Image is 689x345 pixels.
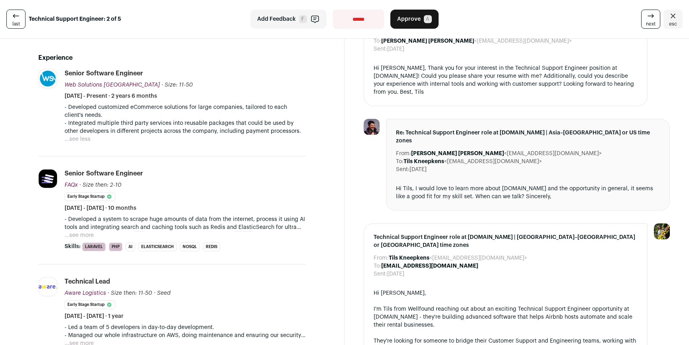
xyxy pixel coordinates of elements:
[65,300,115,309] li: Early Stage Startup
[411,150,602,158] dd: <[EMAIL_ADDRESS][DOMAIN_NAME]>
[669,21,677,27] span: esc
[39,170,57,188] img: 5f172a343dd75df19c0e7b0d0aa0d63cdc2fda45a593e44845968fc930fa39cf.jpg
[82,242,106,251] li: Laravel
[381,38,474,44] b: [PERSON_NAME] [PERSON_NAME]
[65,103,306,119] p: - Developed customized eCommerce solutions for large companies, tailored to each client's needs.
[409,166,427,173] dd: [DATE]
[180,242,200,251] li: NoSQL
[161,82,193,88] span: · Size: 11-50
[65,290,106,296] span: Aware Logistics
[374,254,389,262] dt: From:
[65,135,91,143] button: ...see less
[6,10,26,29] a: last
[374,262,381,270] dt: To:
[663,10,683,29] a: Close
[65,231,94,239] button: ...see more
[389,254,527,262] dd: <[EMAIL_ADDRESS][DOMAIN_NAME]>
[404,158,542,166] dd: <[EMAIL_ADDRESS][DOMAIN_NAME]>
[65,192,115,201] li: Early Stage Startup
[381,37,572,45] dd: <[EMAIL_ADDRESS][DOMAIN_NAME]>
[157,290,171,296] span: Seed
[65,331,306,339] p: - Managed our whole infrastructure on AWS, doing maintenance and ensuring our security was tight.
[39,284,57,290] img: 69a1c3859982ed2f651c325f2703d9331b1697ef07eb5d9b2ecbfcf0bc1c1e1b.png
[396,185,660,201] div: Hi Tils, I would love to learn more about [DOMAIN_NAME] and the opportunity in general, it seems ...
[374,37,381,45] dt: To:
[29,15,121,23] strong: Technical Support Engineer: 2 of 5
[387,270,404,278] dd: [DATE]
[374,270,387,278] dt: Sent:
[404,159,444,164] b: Tils Kneepkens
[646,21,656,27] span: next
[250,10,327,29] button: Add Feedback F
[134,231,144,240] mark: PHP
[65,323,306,331] p: - Led a team of 5 developers in day-to-day development.
[396,158,404,166] dt: To:
[397,15,421,23] span: Approve
[396,150,411,158] dt: From:
[396,166,409,173] dt: Sent:
[65,82,160,88] span: Web Solutions [GEOGRAPHIC_DATA]
[65,277,110,286] div: Technical Lead
[424,15,432,23] span: A
[39,69,57,88] img: 15b367640b73268cfaa82fb7a6e9fc4a91a176572177e2ec3f484156e506f842
[374,45,387,53] dt: Sent:
[411,151,504,156] b: [PERSON_NAME] [PERSON_NAME]
[65,69,143,78] div: Senior Software Engineer
[38,53,306,63] h2: Experience
[65,119,306,135] p: - Integrated multiple third party services into reusable packages that could be used by other dev...
[396,129,660,145] span: Re: Technical Support Engineer role at [DOMAIN_NAME] | Asia–[GEOGRAPHIC_DATA] or US time zones
[654,223,670,239] img: 6689865-medium_jpg
[65,312,124,320] span: [DATE] - [DATE] · 1 year
[65,242,81,250] span: Skills:
[374,289,638,297] div: Hi [PERSON_NAME],
[109,242,122,251] li: PHP
[389,255,429,261] b: Tils Kneepkens
[154,289,156,297] span: ·
[138,242,177,251] li: Elasticsearch
[387,45,404,53] dd: [DATE]
[374,64,638,96] div: Hi [PERSON_NAME], Thank you for your interest in the Technical Support Engineer position at [DOMA...
[65,92,157,100] span: [DATE] - Present · 2 years 6 months
[12,21,20,27] span: last
[65,182,78,188] span: FAQx
[364,119,380,135] img: 3e0cf3307ef0125d025c2efd8bcf931e8b549c6a8b90d815c1742fdc4530f498.jpg
[390,10,439,29] button: Approve A
[126,242,135,251] li: AI
[65,215,306,231] p: - Developed a system to scrape huge amounts of data from the internet, process it using AI tools ...
[641,10,660,29] a: next
[299,15,307,23] span: F
[374,305,638,329] div: I'm Tils from Wellfound reaching out about an exciting Technical Support Engineer opportunity at ...
[65,204,136,212] span: [DATE] - [DATE] · 10 months
[203,242,220,251] li: Redis
[65,169,143,178] div: Senior Software Engineer
[257,15,296,23] span: Add Feedback
[234,231,253,240] mark: Laravel
[108,290,152,296] span: · Size then: 11-50
[374,233,638,249] span: Technical Support Engineer role at [DOMAIN_NAME] | [GEOGRAPHIC_DATA]–[GEOGRAPHIC_DATA] or [GEOGRA...
[79,182,122,188] span: · Size then: 2-10
[381,263,478,269] b: [EMAIL_ADDRESS][DOMAIN_NAME]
